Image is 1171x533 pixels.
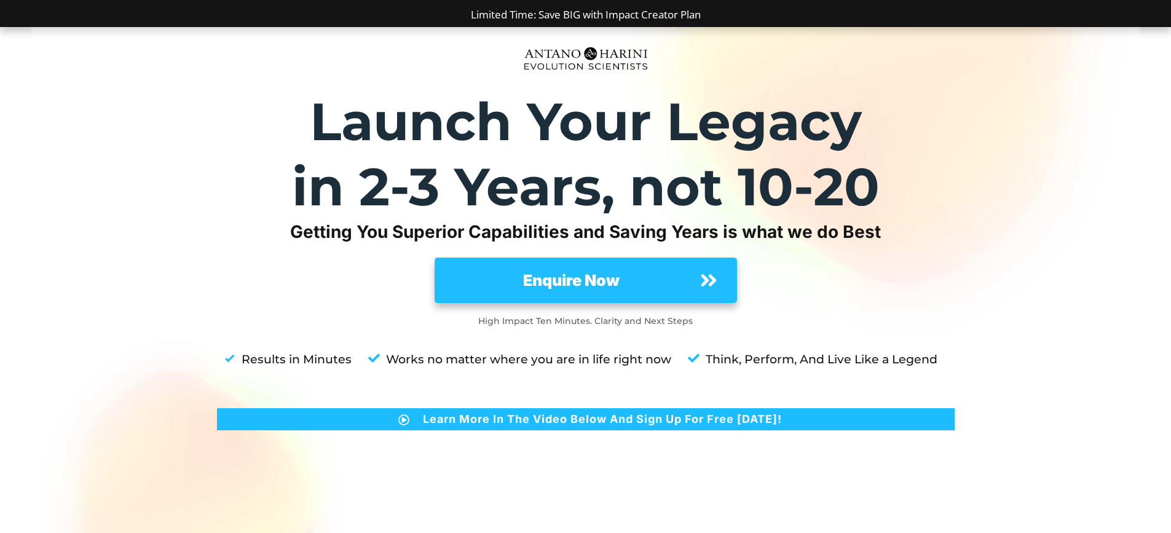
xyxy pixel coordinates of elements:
[523,271,620,290] strong: Enquire Now
[310,90,862,153] strong: Launch Your Legacy
[423,413,782,425] strong: Learn More In The Video Below And Sign Up For Free [DATE]!
[386,352,671,366] strong: Works no matter where you are in life right now
[518,40,653,77] img: Evolution-Scientist (2)
[478,315,693,326] strong: High Impact Ten Minutes. Clarity and Next Steps
[435,258,737,303] a: Enquire Now
[242,352,352,366] strong: Results in Minutes
[471,7,701,22] a: Limited Time: Save BIG with Impact Creator Plan
[706,352,937,366] strong: Think, Perform, And Live Like a Legend
[292,155,880,218] strong: in 2-3 Years, not 10-20
[290,221,881,242] strong: Getting You Superior Capabilities and Saving Years is what we do Best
